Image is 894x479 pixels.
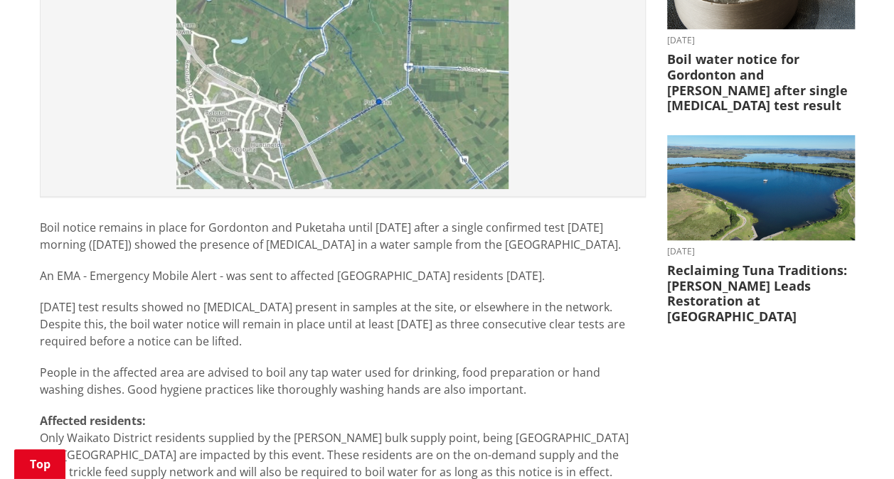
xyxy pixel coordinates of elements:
[667,135,855,241] img: Lake Waahi (Lake Puketirini in the foreground)
[667,52,855,113] h3: Boil water notice for Gordonton and [PERSON_NAME] after single [MEDICAL_DATA] test result
[667,36,855,45] time: [DATE]
[40,364,646,398] p: People in the affected area are advised to boil any tap water used for drinking, food preparation...
[14,449,65,479] a: Top
[40,267,646,284] p: An EMA - Emergency Mobile Alert - was sent to affected [GEOGRAPHIC_DATA] residents [DATE].
[40,219,646,253] p: Boil notice remains in place for Gordonton and Puketaha until [DATE] after a single confirmed tes...
[667,247,855,256] time: [DATE]
[667,135,855,325] a: [DATE] Reclaiming Tuna Traditions: [PERSON_NAME] Leads Restoration at [GEOGRAPHIC_DATA]
[40,413,146,429] strong: Affected residents:
[40,298,646,350] p: [DATE] test results showed no [MEDICAL_DATA] present in samples at the site, or elsewhere in the ...
[667,263,855,324] h3: Reclaiming Tuna Traditions: [PERSON_NAME] Leads Restoration at [GEOGRAPHIC_DATA]
[829,419,880,470] iframe: Messenger Launcher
